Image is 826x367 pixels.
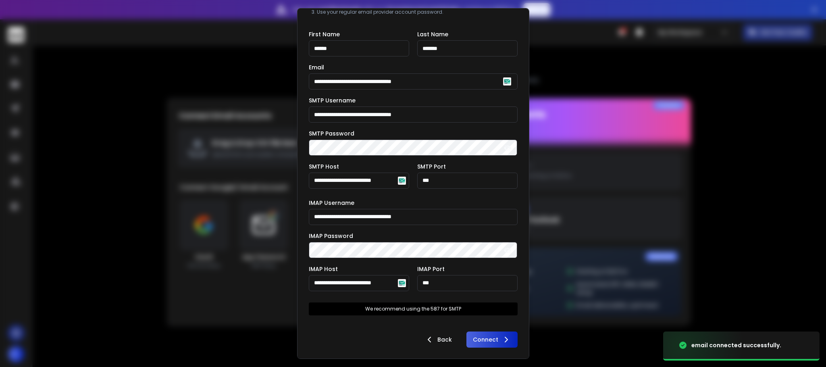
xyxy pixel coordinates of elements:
[309,31,340,37] label: First Name
[417,31,448,37] label: Last Name
[309,233,353,239] label: IMAP Password
[309,98,356,103] label: SMTP Username
[417,266,445,272] label: IMAP Port
[317,9,518,15] li: Use your regular email provider account password.
[417,164,446,169] label: SMTP Port
[309,200,354,206] label: IMAP Username
[691,341,781,349] div: email connected successfully.
[309,164,339,169] label: SMTP Host
[365,306,461,312] p: We recommend using the 587 for SMTP
[309,65,324,70] label: Email
[309,266,338,272] label: IMAP Host
[418,332,458,348] button: Back
[466,332,518,348] button: Connect
[309,131,354,136] label: SMTP Password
